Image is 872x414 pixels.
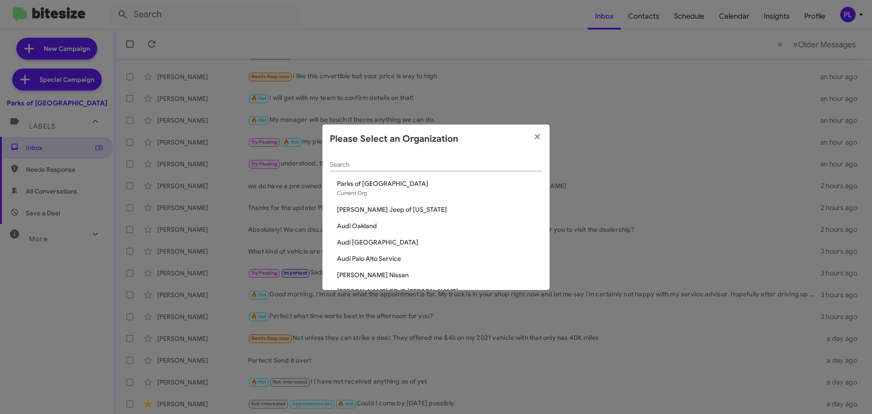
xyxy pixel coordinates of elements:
[337,270,542,279] span: [PERSON_NAME] Nissan
[337,190,367,196] span: Current Org
[337,287,542,296] span: [PERSON_NAME] CDJR [PERSON_NAME]
[330,132,458,146] h2: Please Select an Organization
[337,254,542,263] span: Audi Palo Alto Service
[337,179,542,188] span: Parks of [GEOGRAPHIC_DATA]
[337,221,542,230] span: Audi Oakland
[337,205,542,214] span: [PERSON_NAME] Jeep of [US_STATE]
[337,238,542,247] span: Audi [GEOGRAPHIC_DATA]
